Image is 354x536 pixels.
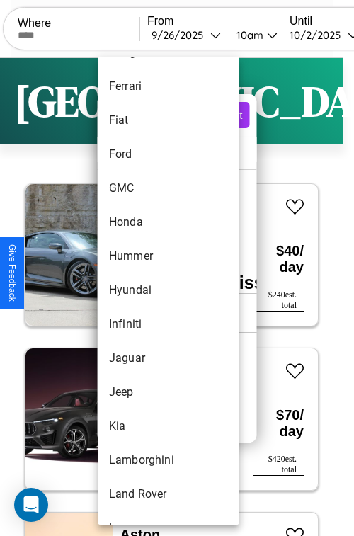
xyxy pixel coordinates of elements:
li: Honda [98,205,239,239]
li: Ford [98,137,239,171]
li: Jaguar [98,341,239,375]
li: Hummer [98,239,239,273]
div: Give Feedback [7,244,17,302]
li: GMC [98,171,239,205]
li: Land Rover [98,477,239,511]
div: Open Intercom Messenger [14,488,48,522]
li: Fiat [98,103,239,137]
li: Ferrari [98,69,239,103]
li: Infiniti [98,307,239,341]
li: Jeep [98,375,239,409]
li: Lamborghini [98,443,239,477]
li: Hyundai [98,273,239,307]
li: Kia [98,409,239,443]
